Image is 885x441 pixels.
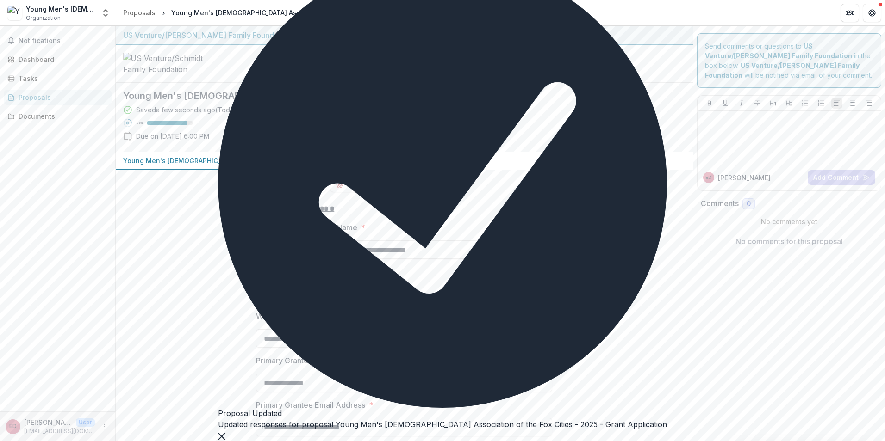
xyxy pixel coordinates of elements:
[720,98,731,109] button: Underline
[123,53,216,75] img: US Venture/Schmidt Family Foundation
[7,6,22,20] img: Young Men's Christian Association of the Fox Cities
[697,33,882,88] div: Send comments or questions to in the box below. will be notified via email of your comment.
[99,4,112,22] button: Open entity switcher
[9,423,17,429] div: Ellie Dietrich
[423,156,447,165] span: Draft
[847,98,858,109] button: Align Center
[256,178,271,192] button: Preview 6f7c4dab-6f21-4dfb-bb99-f8825a9d93ad-0.pdf
[171,8,467,18] div: Young Men's [DEMOGRAPHIC_DATA] Association of the Fox Cities - 2025 - Grant Application
[863,98,874,109] button: Align Right
[767,98,779,109] button: Heading 1
[312,178,326,192] button: download-proposal
[784,98,795,109] button: Heading 2
[123,90,671,101] h2: Young Men's [DEMOGRAPHIC_DATA] Association of the Fox Cities - 2025 - Grant Application
[256,355,365,366] p: Primary Grantee Contact Name
[747,200,751,208] span: 0
[24,417,72,427] p: [PERSON_NAME]
[19,73,104,83] div: Tasks
[752,98,763,109] button: Strike
[293,178,308,192] button: download-proposal
[863,4,881,22] button: Get Help
[701,217,878,227] p: No comments yet
[705,175,711,180] div: Ellie Dietrich
[220,205,311,216] div: Preview Proposal as PDF
[808,170,875,185] button: Add Comment
[26,4,95,14] div: Young Men's [DEMOGRAPHIC_DATA] Association of the Fox Cities
[736,98,747,109] button: Italicize
[76,418,95,427] p: User
[136,120,143,126] p: 88 %
[816,98,827,109] button: Ordered List
[19,111,104,121] div: Documents
[136,105,273,115] div: Saved a few seconds ago ( Today @ 12:33pm )
[256,222,357,233] p: Organization/Business Name
[119,6,471,19] nav: breadcrumb
[799,98,810,109] button: Bullet List
[705,61,860,79] strong: US Venture/[PERSON_NAME] Family Foundation
[19,55,104,64] div: Dashboard
[24,427,95,435] p: [EMAIL_ADDRESS][DOMAIN_NAME]
[701,199,739,208] h2: Comments
[704,98,715,109] button: Bold
[274,178,289,192] button: download-proposal
[841,4,859,22] button: Partners
[330,178,391,192] button: AI Assistant
[256,311,352,322] p: Website/Social Media Links
[256,266,305,277] p: Year Founded
[123,8,156,18] div: Proposals
[26,14,61,22] span: Organization
[136,131,209,141] p: Due on [DATE] 6:00 PM
[256,399,365,410] p: Primary Grantee Email Address
[19,37,108,45] span: Notifications
[831,98,842,109] button: Align Left
[99,421,110,432] button: More
[718,173,771,183] p: [PERSON_NAME]
[735,236,843,247] p: No comments for this proposal
[19,92,104,102] div: Proposals
[123,30,686,41] div: US Venture/[PERSON_NAME] Family Foundation
[123,156,419,165] p: Young Men's [DEMOGRAPHIC_DATA] Association of the Fox Cities - 2025 - Grant Application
